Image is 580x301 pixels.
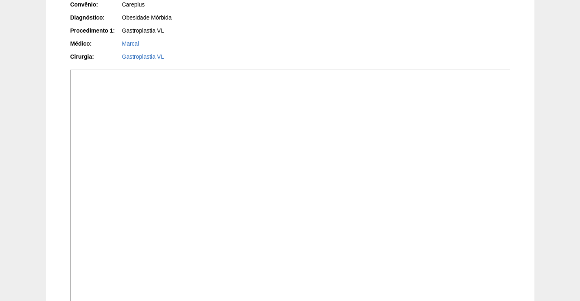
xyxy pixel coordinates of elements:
a: Marcal [122,40,139,47]
div: Convênio: [70,0,121,9]
div: Procedimento 1: [70,26,121,35]
div: Careplus [122,0,285,9]
div: Cirurgia: [70,53,121,61]
div: Diagnóstico: [70,13,121,22]
div: Médico: [70,40,121,48]
div: Gastroplastia VL [122,26,285,35]
a: Gastroplastia VL [122,53,164,60]
div: Obesidade Mórbida [122,13,285,22]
